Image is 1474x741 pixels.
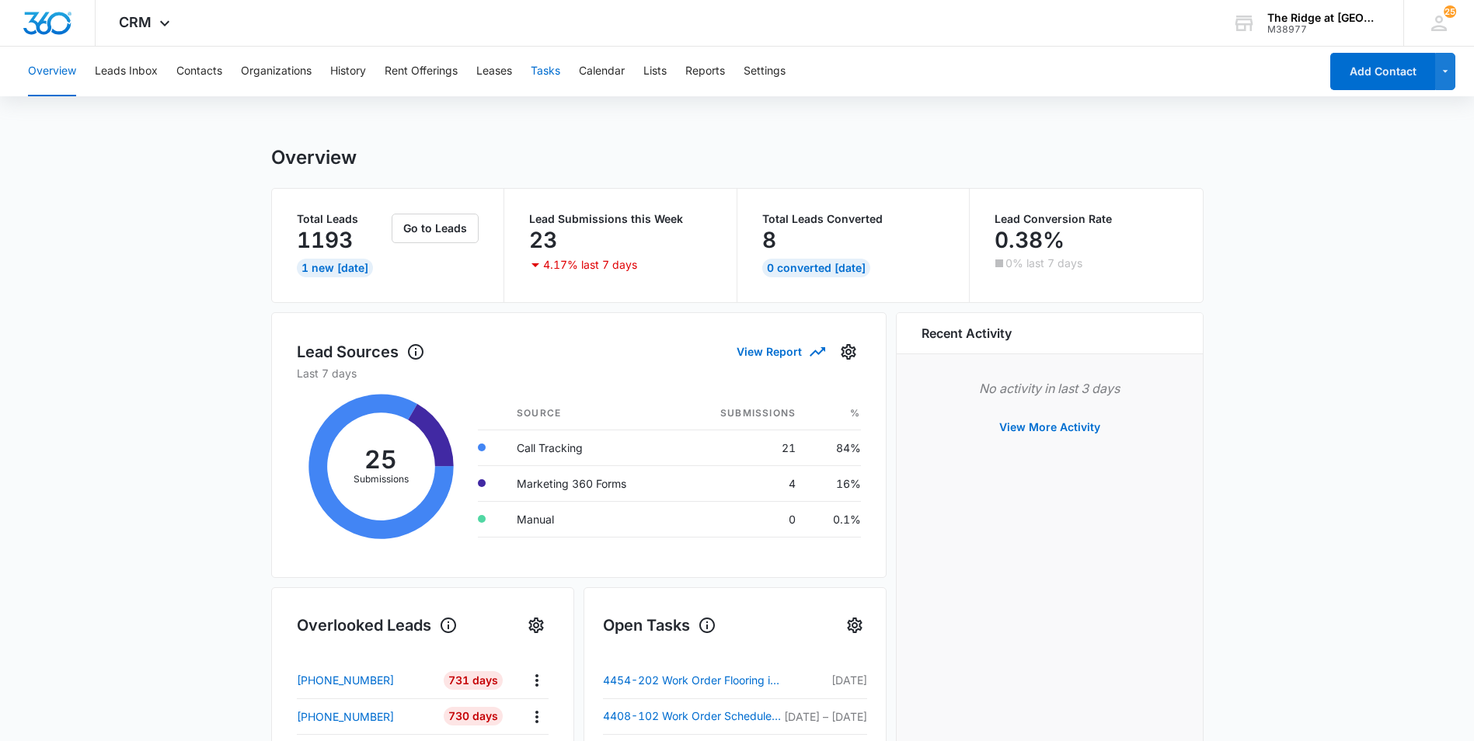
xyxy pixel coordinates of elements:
[762,214,945,224] p: Total Leads Converted
[271,146,357,169] h1: Overview
[1444,5,1456,18] span: 25
[297,672,394,688] p: [PHONE_NUMBER]
[922,379,1178,398] p: No activity in last 3 days
[762,259,870,277] div: 0 Converted [DATE]
[531,47,560,96] button: Tasks
[1267,24,1381,35] div: account id
[176,47,222,96] button: Contacts
[543,259,637,270] p: 4.17% last 7 days
[678,501,808,537] td: 0
[330,47,366,96] button: History
[808,397,860,430] th: %
[95,47,158,96] button: Leads Inbox
[297,708,433,725] a: [PHONE_NUMBER]
[444,707,503,725] div: 730 Days
[808,465,860,501] td: 16%
[678,430,808,465] td: 21
[297,672,433,688] a: [PHONE_NUMBER]
[922,324,1012,343] h6: Recent Activity
[476,47,512,96] button: Leases
[836,339,861,364] button: Settings
[1267,12,1381,24] div: account name
[808,501,860,537] td: 0.1%
[529,214,712,224] p: Lead Submissions this Week
[524,668,549,692] button: Actions
[297,259,373,277] div: 1 New [DATE]
[603,707,784,725] a: 4408-102 Work Order Scheduled [PERSON_NAME]
[241,47,312,96] button: Organizations
[504,465,678,501] td: Marketing 360 Forms
[678,465,808,501] td: 4
[603,614,716,637] h1: Open Tasks
[504,397,678,430] th: Source
[784,708,867,725] p: [DATE] – [DATE]
[524,704,549,729] button: Actions
[678,397,808,430] th: Submissions
[762,228,776,252] p: 8
[1005,258,1082,269] p: 0% last 7 days
[504,430,678,465] td: Call Tracking
[685,47,725,96] button: Reports
[119,14,152,30] span: CRM
[603,671,784,690] a: 4454-202 Work Order Flooring in kitchen ILG?
[995,214,1178,224] p: Lead Conversion Rate
[297,708,394,725] p: [PHONE_NUMBER]
[1444,5,1456,18] div: notifications count
[842,613,867,638] button: Settings
[392,214,479,243] button: Go to Leads
[297,365,861,381] p: Last 7 days
[643,47,667,96] button: Lists
[297,614,458,637] h1: Overlooked Leads
[995,228,1065,252] p: 0.38%
[984,409,1116,446] button: View More Activity
[297,228,353,252] p: 1193
[385,47,458,96] button: Rent Offerings
[297,340,425,364] h1: Lead Sources
[504,501,678,537] td: Manual
[808,430,860,465] td: 84%
[529,228,557,252] p: 23
[28,47,76,96] button: Overview
[392,221,479,235] a: Go to Leads
[579,47,625,96] button: Calendar
[297,214,389,224] p: Total Leads
[1330,53,1435,90] button: Add Contact
[444,671,503,690] div: 731 Days
[524,613,549,638] button: Settings
[744,47,786,96] button: Settings
[784,672,867,688] p: [DATE]
[737,338,824,365] button: View Report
